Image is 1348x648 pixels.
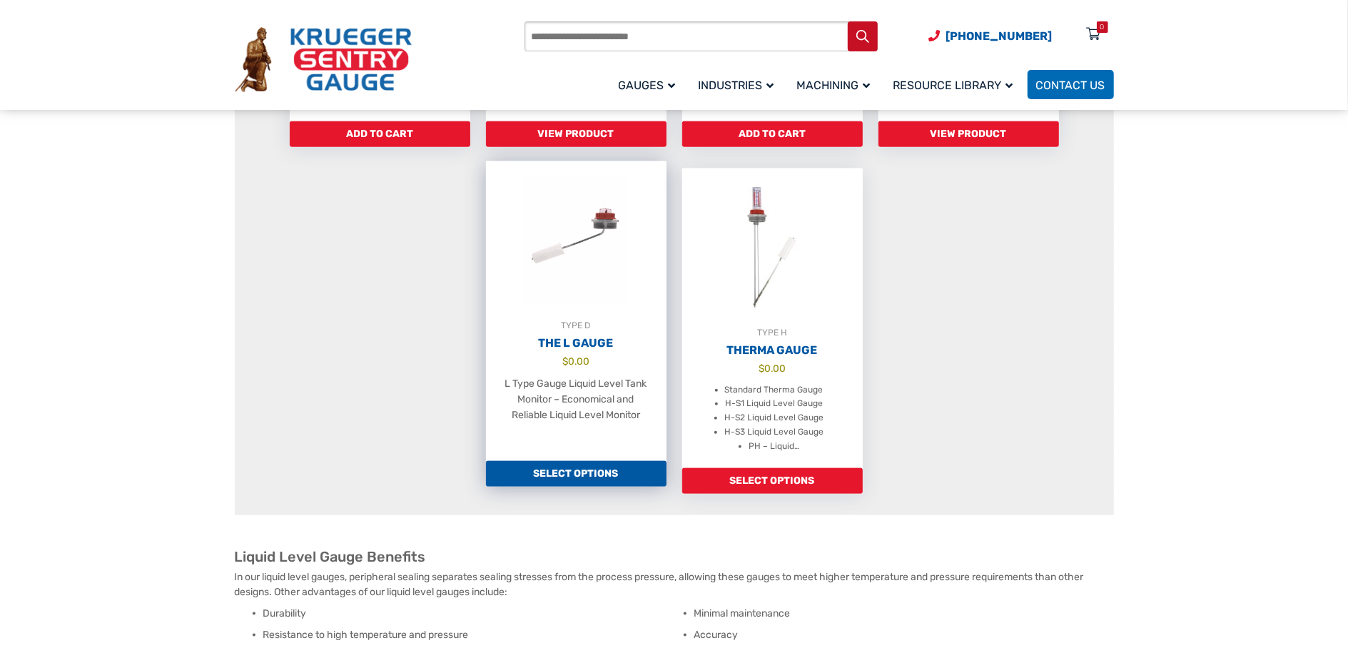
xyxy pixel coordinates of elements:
[486,336,667,350] h2: The L Gauge
[893,79,1013,92] span: Resource Library
[486,318,667,333] div: TYPE D
[885,68,1028,101] a: Resource Library
[694,628,1114,642] li: Accuracy
[486,161,667,318] img: The L Gauge
[682,121,863,147] a: Add to cart: “PVG”
[682,468,863,494] a: Add to cart: “Therma Gauge”
[878,121,1059,147] a: Read more about “Remote Reading Gauge”
[682,168,863,468] a: TYPE HTherma Gauge $0.00 Standard Therma Gauge H-S1 Liquid Level Gauge H-S2 Liquid Level Gauge H-...
[789,68,885,101] a: Machining
[682,343,863,358] h2: Therma Gauge
[725,383,824,398] li: Standard Therma Gauge
[749,440,799,454] li: PH – Liquid…
[619,79,676,92] span: Gauges
[682,168,863,325] img: Therma Gauge
[724,411,824,425] li: H-S2 Liquid Level Gauge
[500,376,652,423] p: L Type Gauge Liquid Level Tank Monitor – Economical and Reliable Liquid Level Monitor
[235,548,1114,566] h2: Liquid Level Gauge Benefits
[235,27,412,93] img: Krueger Sentry Gauge
[486,461,667,487] a: Add to cart: “The L Gauge”
[562,355,568,367] span: $
[797,79,871,92] span: Machining
[486,121,667,147] a: Read more about “GFK Gauge”
[946,29,1053,43] span: [PHONE_NUMBER]
[724,425,824,440] li: H-S3 Liquid Level Gauge
[1028,70,1114,99] a: Contact Us
[759,363,786,374] bdi: 0.00
[263,607,683,621] li: Durability
[263,628,683,642] li: Resistance to high temperature and pressure
[1036,79,1105,92] span: Contact Us
[290,121,470,147] a: Add to cart: “Float-P1.5”
[929,27,1053,45] a: Phone Number (920) 434-8860
[694,607,1114,621] li: Minimal maintenance
[690,68,789,101] a: Industries
[1100,21,1105,33] div: 0
[725,397,823,411] li: H-S1 Liquid Level Gauge
[682,325,863,340] div: TYPE H
[699,79,774,92] span: Industries
[486,161,667,461] a: TYPE DThe L Gauge $0.00 L Type Gauge Liquid Level Tank Monitor – Economical and Reliable Liquid L...
[235,569,1114,599] p: In our liquid level gauges, peripheral sealing separates sealing stresses from the process pressu...
[610,68,690,101] a: Gauges
[562,355,589,367] bdi: 0.00
[759,363,764,374] span: $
